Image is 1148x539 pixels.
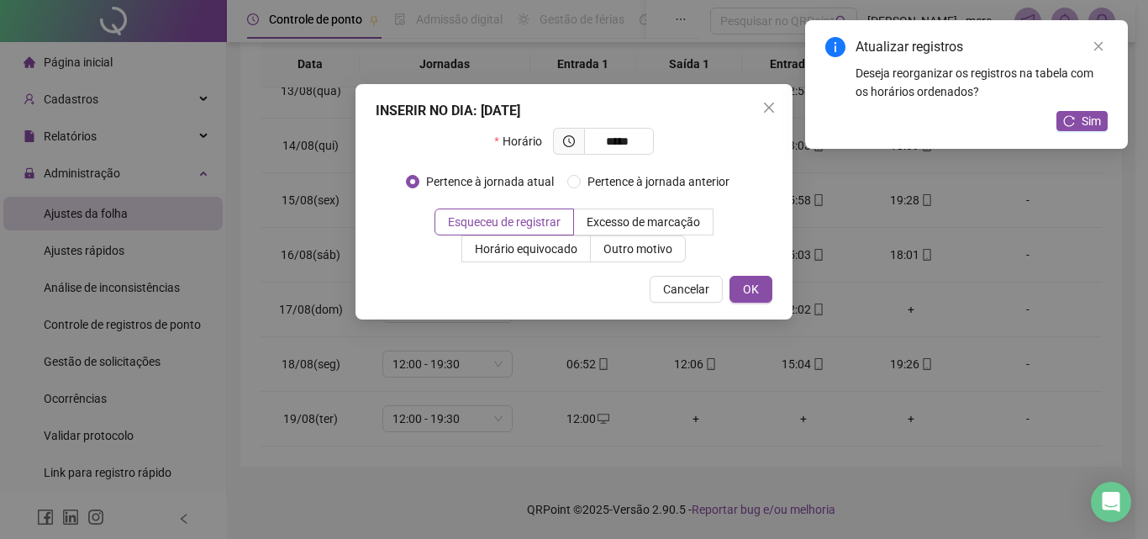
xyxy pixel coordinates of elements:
[1093,40,1104,52] span: close
[1089,37,1108,55] a: Close
[581,172,736,191] span: Pertence à jornada anterior
[856,37,1108,57] div: Atualizar registros
[756,94,782,121] button: Close
[743,280,759,299] span: OK
[1082,112,1101,130] span: Sim
[1091,482,1131,522] div: Open Intercom Messenger
[663,280,709,299] span: Cancelar
[419,172,561,191] span: Pertence à jornada atual
[762,101,776,114] span: close
[729,276,772,303] button: OK
[475,242,577,256] span: Horário equivocado
[587,215,700,229] span: Excesso de marcação
[825,37,845,57] span: info-circle
[563,135,575,147] span: clock-circle
[494,128,552,155] label: Horário
[1063,115,1075,127] span: reload
[448,215,561,229] span: Esqueceu de registrar
[603,242,672,256] span: Outro motivo
[1056,111,1108,131] button: Sim
[650,276,723,303] button: Cancelar
[376,101,772,121] div: INSERIR NO DIA : [DATE]
[856,64,1108,101] div: Deseja reorganizar os registros na tabela com os horários ordenados?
